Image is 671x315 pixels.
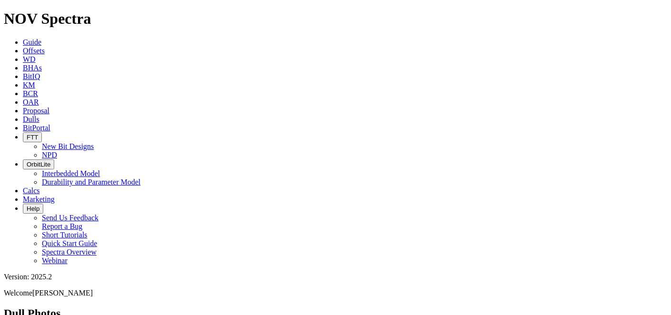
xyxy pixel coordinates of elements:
[42,178,141,186] a: Durability and Parameter Model
[42,231,88,239] a: Short Tutorials
[23,55,36,63] a: WD
[4,273,667,281] div: Version: 2025.2
[23,115,39,123] a: Dulls
[23,64,42,72] a: BHAs
[23,187,40,195] a: Calcs
[42,239,97,247] a: Quick Start Guide
[42,222,82,230] a: Report a Bug
[23,98,39,106] a: OAR
[32,289,93,297] span: [PERSON_NAME]
[42,214,98,222] a: Send Us Feedback
[42,142,94,150] a: New Bit Designs
[23,195,55,203] a: Marketing
[27,161,50,168] span: OrbitLite
[4,289,667,297] p: Welcome
[23,159,54,169] button: OrbitLite
[23,132,42,142] button: FTT
[42,256,68,265] a: Webinar
[42,169,100,177] a: Interbedded Model
[23,38,41,46] a: Guide
[42,151,57,159] a: NPD
[23,47,45,55] a: Offsets
[23,124,50,132] a: BitPortal
[42,248,97,256] a: Spectra Overview
[23,72,40,80] a: BitIQ
[4,10,667,28] h1: NOV Spectra
[23,81,35,89] a: KM
[23,107,49,115] a: Proposal
[23,89,38,98] a: BCR
[27,134,38,141] span: FTT
[23,204,43,214] button: Help
[27,205,39,212] span: Help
